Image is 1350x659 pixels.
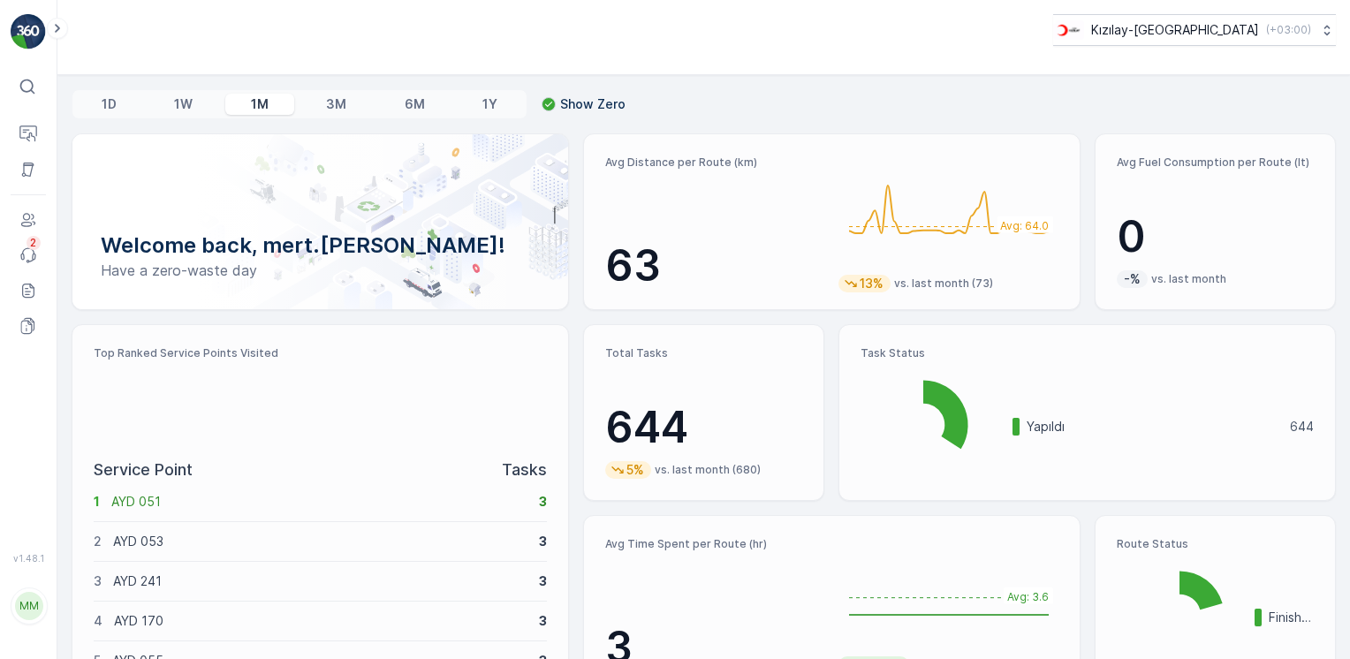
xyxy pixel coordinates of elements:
[94,572,102,590] p: 3
[605,239,824,292] p: 63
[1269,609,1314,626] p: Finished
[11,238,46,273] a: 2
[405,95,425,113] p: 6M
[625,461,646,479] p: 5%
[94,533,102,550] p: 2
[1091,21,1259,39] p: Kızılay-[GEOGRAPHIC_DATA]
[1290,418,1314,436] p: 644
[94,493,100,511] p: 1
[1117,155,1314,170] p: Avg Fuel Consumption per Route (lt)
[174,95,193,113] p: 1W
[1122,270,1142,288] p: -%
[113,572,527,590] p: AYD 241
[30,236,37,250] p: 2
[251,95,269,113] p: 1M
[101,260,540,281] p: Have a zero-waste day
[539,493,547,511] p: 3
[605,401,802,454] p: 644
[605,346,802,360] p: Total Tasks
[11,553,46,564] span: v 1.48.1
[1053,14,1336,46] button: Kızılay-[GEOGRAPHIC_DATA](+03:00)
[101,231,540,260] p: Welcome back, mert.[PERSON_NAME]!
[94,458,193,482] p: Service Point
[11,14,46,49] img: logo
[102,95,117,113] p: 1D
[894,276,993,291] p: vs. last month (73)
[539,612,547,630] p: 3
[94,346,547,360] p: Top Ranked Service Points Visited
[111,493,527,511] p: AYD 051
[113,533,527,550] p: AYD 053
[326,95,346,113] p: 3M
[655,463,761,477] p: vs. last month (680)
[1117,537,1314,551] p: Route Status
[502,458,547,482] p: Tasks
[1151,272,1226,286] p: vs. last month
[858,275,885,292] p: 13%
[539,572,547,590] p: 3
[1266,23,1311,37] p: ( +03:00 )
[482,95,497,113] p: 1Y
[15,592,43,620] div: MM
[560,95,626,113] p: Show Zero
[114,612,527,630] p: AYD 170
[1053,20,1084,40] img: k%C4%B1z%C4%B1lay_D5CCths.png
[94,612,102,630] p: 4
[1117,210,1314,263] p: 0
[1027,418,1278,436] p: Yapıldı
[605,155,824,170] p: Avg Distance per Route (km)
[11,567,46,645] button: MM
[539,533,547,550] p: 3
[605,537,824,551] p: Avg Time Spent per Route (hr)
[861,346,1314,360] p: Task Status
